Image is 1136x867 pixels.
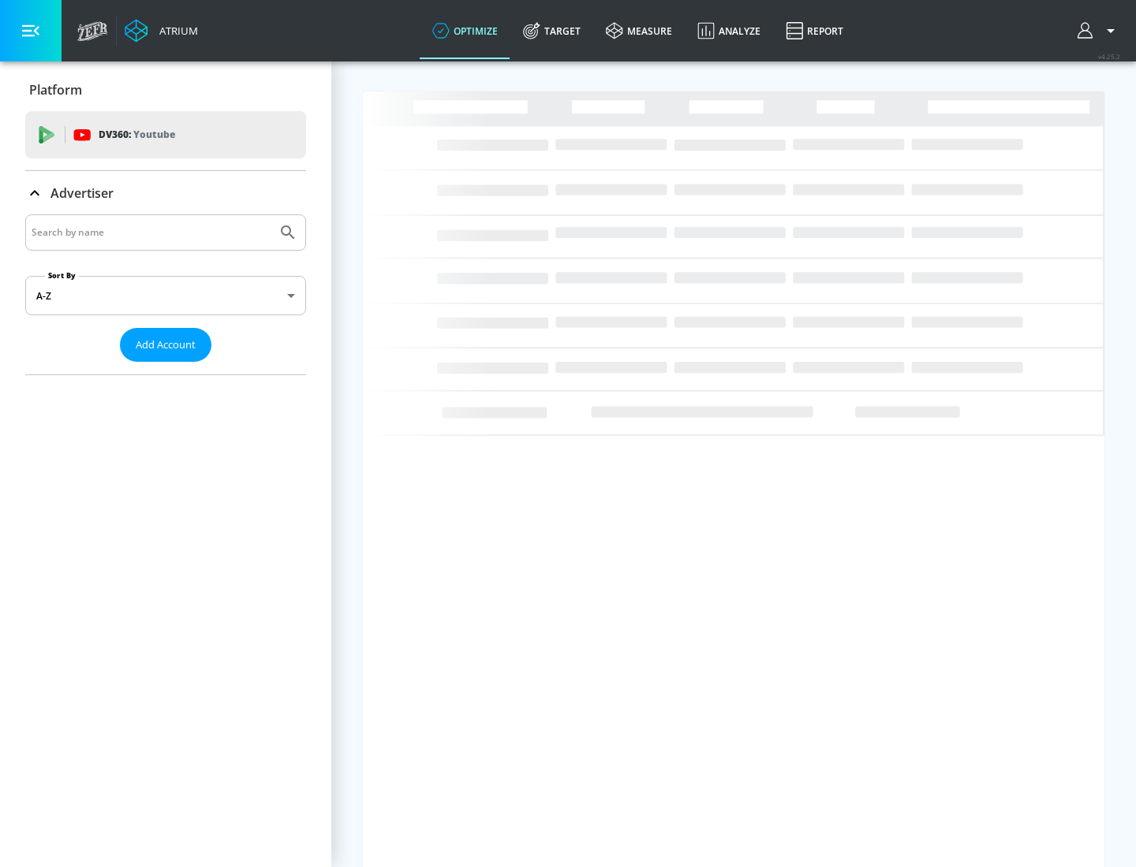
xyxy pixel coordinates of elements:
[25,68,306,112] div: Platform
[125,19,198,43] a: Atrium
[25,171,306,215] div: Advertiser
[50,184,114,202] p: Advertiser
[99,126,175,143] p: DV360:
[133,126,175,143] p: Youtube
[32,222,271,243] input: Search by name
[25,276,306,315] div: A-Z
[510,2,593,59] a: Target
[120,328,211,362] button: Add Account
[45,270,79,281] label: Sort By
[1098,52,1120,61] span: v 4.25.2
[136,336,196,354] span: Add Account
[25,214,306,374] div: Advertiser
[685,2,773,59] a: Analyze
[593,2,685,59] a: measure
[773,2,856,59] a: Report
[25,362,306,374] nav: list of Advertiser
[29,81,82,99] p: Platform
[420,2,510,59] a: optimize
[153,24,198,38] div: Atrium
[25,111,306,158] div: DV360: Youtube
